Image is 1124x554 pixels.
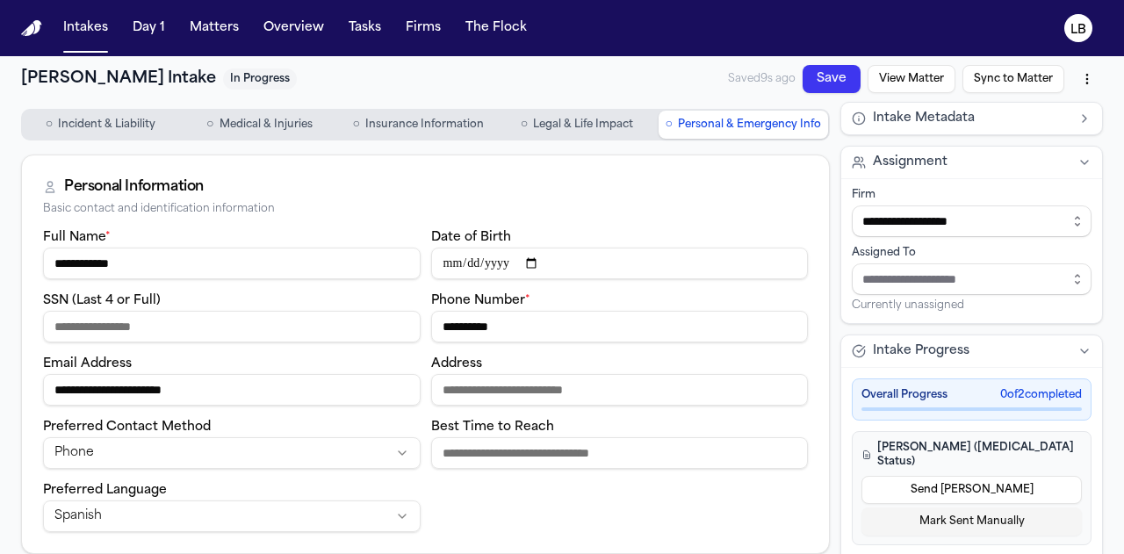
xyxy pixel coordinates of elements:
button: View Matter [868,65,955,93]
span: ○ [46,116,53,133]
div: Personal Information [64,176,204,198]
button: Matters [183,12,246,44]
button: The Flock [458,12,534,44]
button: Mark Sent Manually [861,507,1082,536]
button: Intake Metadata [841,103,1102,134]
button: Go to Incident & Liability [23,111,178,139]
button: Intakes [56,12,115,44]
input: Phone number [431,311,809,342]
span: Overall Progress [861,388,947,402]
label: Phone Number [431,294,530,307]
button: Go to Medical & Injuries [182,111,337,139]
input: Date of birth [431,248,809,279]
label: Email Address [43,357,132,371]
span: ○ [521,116,528,133]
span: ○ [206,116,213,133]
button: Save [803,65,861,93]
span: Intake Progress [873,342,969,360]
input: Email address [43,374,421,406]
div: Basic contact and identification information [43,203,808,216]
button: Go to Personal & Emergency Info [659,111,828,139]
button: Go to Legal & Life Impact [500,111,655,139]
span: ○ [352,116,359,133]
span: Medical & Injuries [220,118,313,132]
input: Full name [43,248,421,279]
span: Legal & Life Impact [533,118,633,132]
span: Assignment [873,154,947,171]
button: Tasks [342,12,388,44]
span: In Progress [223,68,297,90]
button: Intake Progress [841,335,1102,367]
h4: [PERSON_NAME] ([MEDICAL_DATA] Status) [861,441,1082,469]
button: Assignment [841,147,1102,178]
input: Address [431,374,809,406]
button: More actions [1071,63,1103,95]
span: Currently unassigned [852,299,964,313]
button: Send [PERSON_NAME] [861,476,1082,504]
div: Firm [852,188,1092,202]
img: Finch Logo [21,20,42,37]
input: SSN [43,311,421,342]
span: ○ [666,116,673,133]
a: Home [21,20,42,37]
button: Sync to Matter [962,65,1064,93]
button: Go to Insurance Information [341,111,496,139]
input: Select firm [852,205,1092,237]
label: Best Time to Reach [431,421,554,434]
label: Address [431,357,482,371]
label: Full Name [43,231,111,244]
input: Best time to reach [431,437,809,469]
button: Overview [256,12,331,44]
span: Incident & Liability [58,118,155,132]
span: Saved 9s ago [728,72,796,86]
span: Personal & Emergency Info [678,118,821,132]
label: Preferred Contact Method [43,421,211,434]
div: Assigned To [852,246,1092,260]
label: Date of Birth [431,231,511,244]
button: Day 1 [126,12,172,44]
button: Firms [399,12,448,44]
label: Preferred Language [43,484,167,497]
span: Insurance Information [365,118,484,132]
span: Intake Metadata [873,110,975,127]
span: 0 of 2 completed [1000,388,1082,402]
h1: [PERSON_NAME] Intake [21,67,216,91]
input: Assign to staff member [852,263,1092,295]
label: SSN (Last 4 or Full) [43,294,161,307]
